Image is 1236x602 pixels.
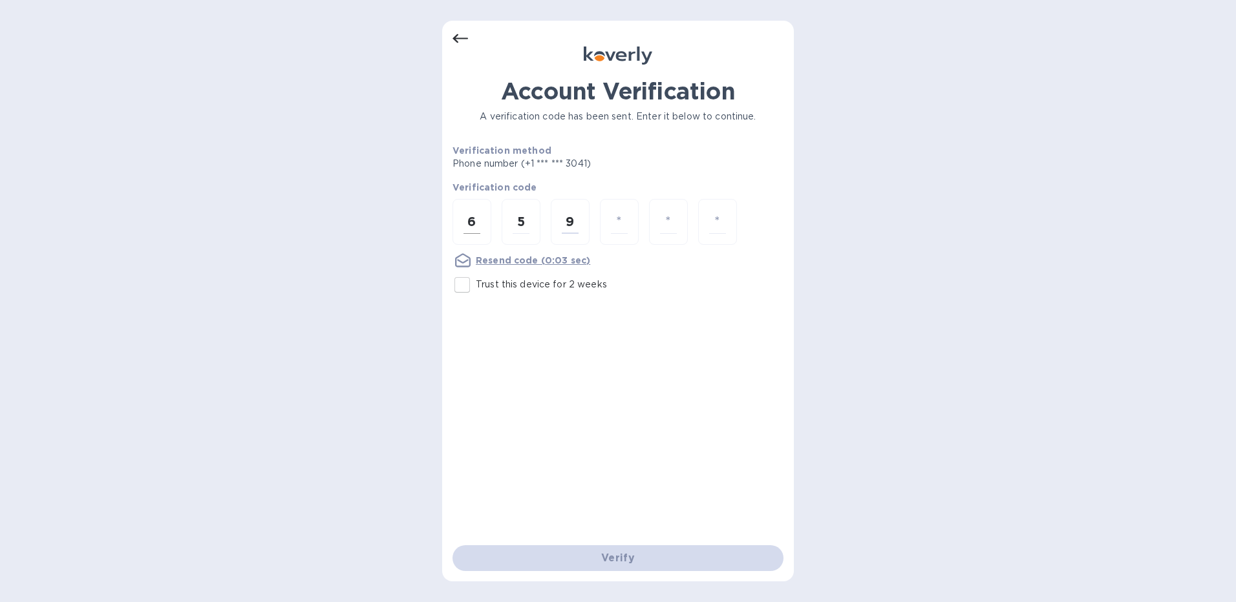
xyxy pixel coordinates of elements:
u: Resend code (0:03 sec) [476,255,590,265]
p: Trust this device for 2 weeks [476,278,607,291]
p: A verification code has been sent. Enter it below to continue. [453,110,783,123]
b: Verification method [453,145,551,156]
p: Verification code [453,181,783,194]
h1: Account Verification [453,78,783,105]
p: Phone number (+1 *** *** 3041) [453,157,690,171]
